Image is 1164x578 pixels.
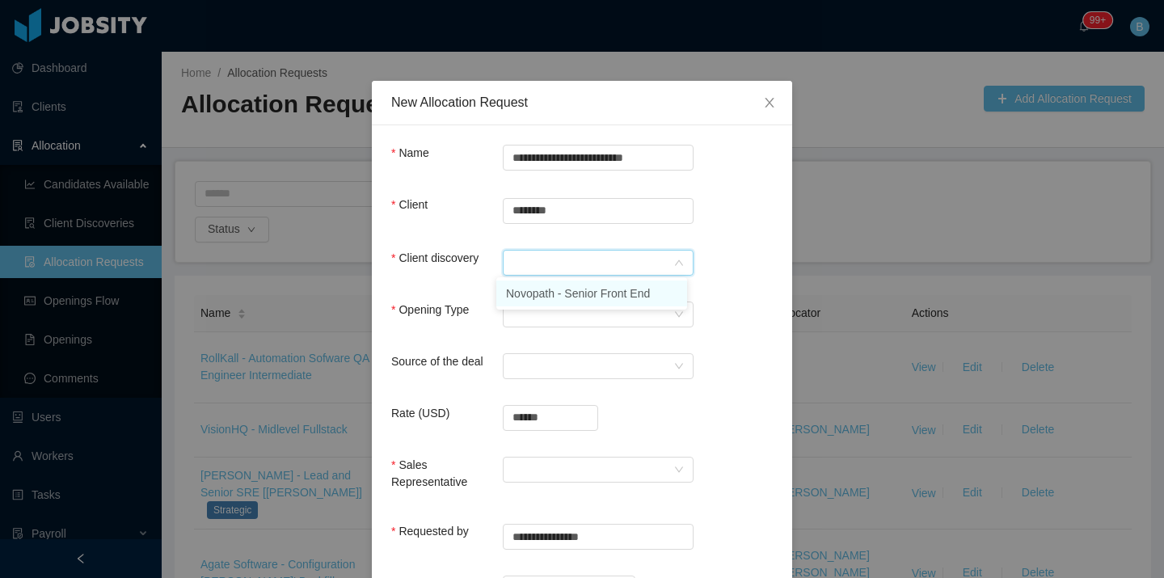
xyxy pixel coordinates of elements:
button: Close [747,81,792,126]
div: New Allocation Request [391,94,773,112]
label: Name [391,146,429,159]
i: icon: down [674,258,684,269]
li: Novopath - Senior Front End [496,281,687,306]
i: icon: down [674,310,684,321]
input: Rate (USD) [504,406,597,430]
i: icon: down [674,465,684,476]
label: Opening Type [391,303,469,316]
label: Rate (USD) [391,407,449,420]
label: Client discovery [391,251,479,264]
i: icon: down [674,361,684,373]
label: Requested by [391,525,469,538]
input: Name [503,145,694,171]
label: Sales Representative [391,458,467,488]
label: Client [391,198,428,211]
i: icon: close [763,96,776,109]
label: Source of the deal [391,355,483,368]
